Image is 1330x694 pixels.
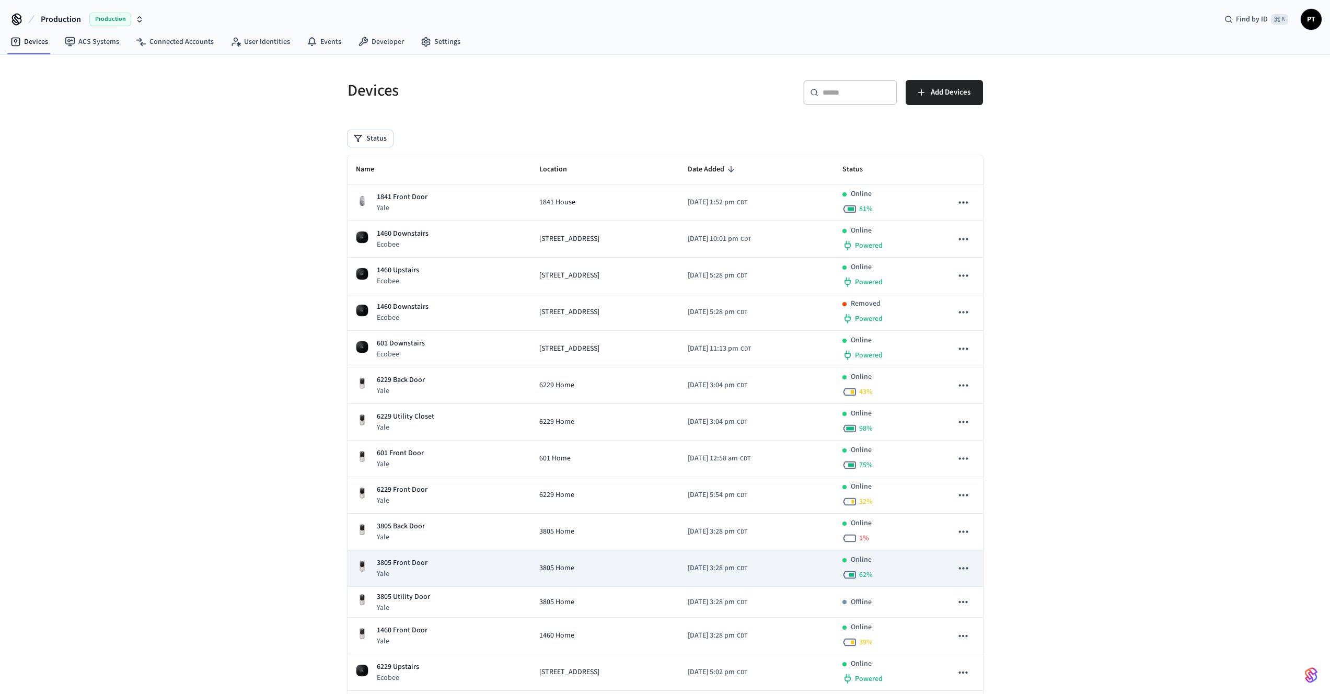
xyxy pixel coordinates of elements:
span: 81 % [859,204,873,214]
span: [DATE] 3:04 pm [688,417,735,427]
a: Events [298,32,350,51]
span: CDT [737,198,747,207]
p: Ecobee [377,313,429,323]
div: America/Chicago [688,197,747,208]
img: Yale Assure Touchscreen Wifi Smart Lock, Satin Nickel, Front [356,560,368,573]
p: 3805 Front Door [377,558,427,569]
div: America/Chicago [688,234,751,245]
span: 3805 Home [539,563,574,574]
span: 6229 Home [539,380,574,391]
p: Ecobee [377,349,425,360]
p: Online [851,518,872,529]
span: [DATE] 5:28 pm [688,270,735,281]
span: [DATE] 3:28 pm [688,563,735,574]
p: Online [851,189,872,200]
p: Yale [377,459,424,469]
p: Online [851,658,872,669]
p: Online [851,335,872,346]
span: Find by ID [1236,14,1268,25]
p: 6229 Back Door [377,375,425,386]
button: PT [1301,9,1322,30]
a: Connected Accounts [128,32,222,51]
span: 1841 House [539,197,575,208]
span: CDT [737,598,747,607]
p: Yale [377,203,427,213]
p: 1460 Downstairs [377,228,429,239]
img: Yale Assure Touchscreen Wifi Smart Lock, Satin Nickel, Front [356,487,368,500]
a: ACS Systems [56,32,128,51]
span: [DATE] 10:01 pm [688,234,738,245]
a: Devices [2,32,56,51]
img: Yale Assure Touchscreen Wifi Smart Lock, Satin Nickel, Front [356,450,368,463]
p: Online [851,481,872,492]
span: ⌘ K [1271,14,1288,25]
div: America/Chicago [688,490,747,501]
div: America/Chicago [688,597,747,608]
p: 3805 Back Door [377,521,425,532]
p: 601 Downstairs [377,338,425,349]
span: PT [1302,10,1321,29]
span: 75 % [859,460,873,470]
p: Yale [377,636,427,646]
span: [DATE] 5:02 pm [688,667,735,678]
span: [DATE] 3:28 pm [688,597,735,608]
div: America/Chicago [688,667,747,678]
div: America/Chicago [688,630,747,641]
div: America/Chicago [688,343,751,354]
span: 98 % [859,423,873,434]
span: CDT [737,631,747,641]
p: 6229 Front Door [377,484,427,495]
span: [DATE] 3:04 pm [688,380,735,391]
span: [DATE] 5:54 pm [688,490,735,501]
span: CDT [737,491,747,500]
div: America/Chicago [688,270,747,281]
span: CDT [737,271,747,281]
span: CDT [741,344,751,354]
span: Location [539,161,581,178]
p: Online [851,262,872,273]
span: [DATE] 5:28 pm [688,307,735,318]
div: America/Chicago [688,563,747,574]
img: ecobee_lite_3 [356,304,368,317]
span: CDT [741,235,751,244]
span: [STREET_ADDRESS] [539,234,599,245]
span: Date Added [688,161,738,178]
p: 6229 Upstairs [377,662,419,673]
a: Settings [412,32,469,51]
span: Powered [855,674,883,684]
span: Status [842,161,876,178]
span: CDT [737,308,747,317]
div: Find by ID⌘ K [1216,10,1297,29]
span: CDT [737,668,747,677]
span: CDT [737,418,747,427]
div: America/Chicago [688,380,747,391]
span: Powered [855,240,883,251]
img: ecobee_lite_3 [356,268,368,280]
img: Yale Assure Touchscreen Wifi Smart Lock, Satin Nickel, Front [356,524,368,536]
span: [STREET_ADDRESS] [539,343,599,354]
span: Production [89,13,131,26]
p: Yale [377,603,430,613]
span: CDT [737,564,747,573]
span: Name [356,161,388,178]
span: [DATE] 12:58 am [688,453,738,464]
span: 3805 Home [539,526,574,537]
p: Ecobee [377,276,419,286]
span: [STREET_ADDRESS] [539,667,599,678]
p: 3805 Utility Door [377,592,430,603]
p: Ecobee [377,673,419,683]
p: Online [851,408,872,419]
span: 32 % [859,496,873,507]
span: Add Devices [931,86,970,99]
a: User Identities [222,32,298,51]
p: 601 Front Door [377,448,424,459]
span: CDT [737,381,747,390]
span: [DATE] 3:28 pm [688,630,735,641]
p: Online [851,554,872,565]
span: Production [41,13,81,26]
span: 43 % [859,387,873,397]
p: Yale [377,386,425,396]
div: America/Chicago [688,453,750,464]
p: Online [851,372,872,383]
div: America/Chicago [688,307,747,318]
